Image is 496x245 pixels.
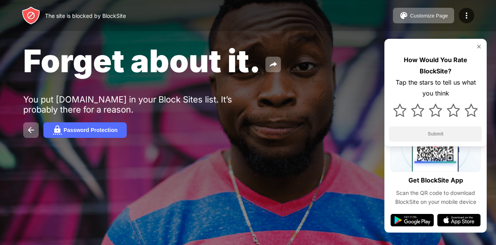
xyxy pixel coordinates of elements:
[462,11,471,20] img: menu-icon.svg
[408,175,463,186] div: Get BlockSite App
[437,214,480,226] img: app-store.svg
[43,122,127,138] button: Password Protection
[389,126,482,142] button: Submit
[411,104,424,117] img: star.svg
[23,42,261,80] span: Forget about it.
[429,104,442,117] img: star.svg
[23,94,263,115] div: You put [DOMAIN_NAME] in your Block Sites list. It’s probably there for a reason.
[410,13,448,19] div: Customize Page
[399,11,408,20] img: pallet.svg
[391,189,480,206] div: Scan the QR code to download BlockSite on your mobile device
[476,43,482,50] img: rate-us-close.svg
[269,60,278,69] img: share.svg
[45,12,126,19] div: The site is blocked by BlockSite
[22,6,40,25] img: header-logo.svg
[26,125,36,135] img: back.svg
[393,8,454,23] button: Customize Page
[393,104,406,117] img: star.svg
[389,77,482,99] div: Tap the stars to tell us what you think
[64,127,117,133] div: Password Protection
[391,214,434,226] img: google-play.svg
[447,104,460,117] img: star.svg
[53,125,62,135] img: password.svg
[465,104,478,117] img: star.svg
[389,54,482,77] div: How Would You Rate BlockSite?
